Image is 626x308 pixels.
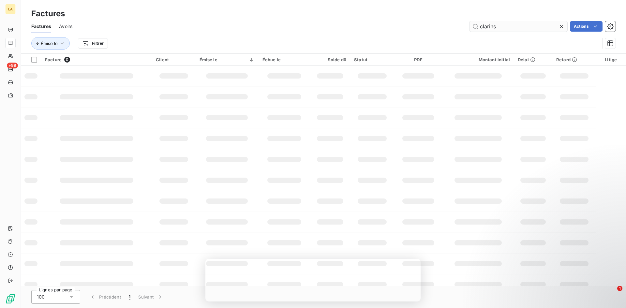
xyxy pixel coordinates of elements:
[556,57,592,62] div: Retard
[129,294,130,300] span: 1
[354,57,390,62] div: Statut
[78,38,108,49] button: Filtrer
[205,259,421,301] iframe: Enquête de LeanPay
[5,4,16,14] div: LA
[5,64,15,74] a: +99
[469,21,567,32] input: Rechercher
[45,57,62,62] span: Facture
[570,21,603,32] button: Actions
[7,63,18,68] span: +99
[604,286,619,301] iframe: Intercom live chat
[31,23,51,30] span: Factures
[41,41,58,46] span: Émise le
[600,57,622,62] div: Litige
[125,290,134,304] button: 1
[446,57,510,62] div: Montant initial
[64,57,70,63] span: 0
[31,37,70,50] button: Émise le
[5,294,16,304] img: Logo LeanPay
[518,57,548,62] div: Délai
[156,57,191,62] div: Client
[59,23,72,30] span: Avoirs
[617,286,622,291] span: 1
[200,57,255,62] div: Émise le
[37,294,45,300] span: 100
[496,245,626,290] iframe: Intercom notifications message
[85,290,125,304] button: Précédent
[31,8,65,20] h3: Factures
[314,57,346,62] div: Solde dû
[262,57,306,62] div: Échue le
[134,290,167,304] button: Suivant
[398,57,439,62] div: PDF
